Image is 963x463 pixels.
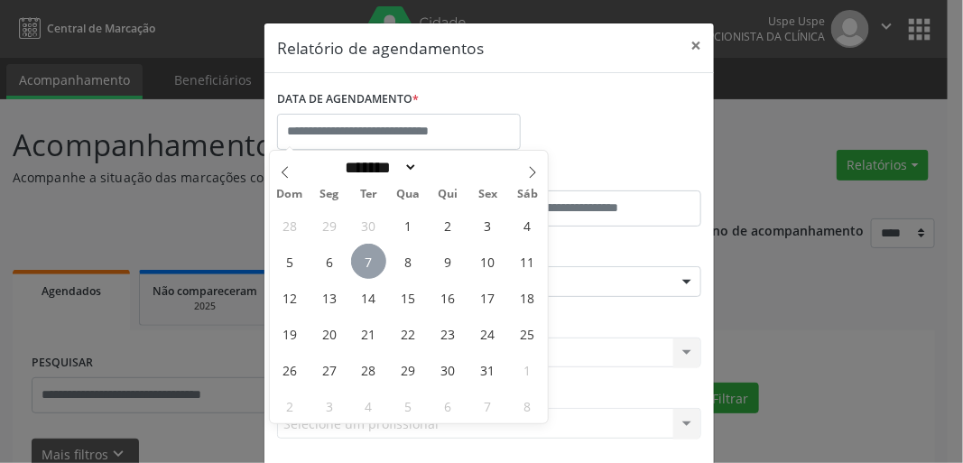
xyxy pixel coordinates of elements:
[510,280,545,315] span: Outubro 18, 2025
[277,36,484,60] h5: Relatório de agendamentos
[391,388,426,423] span: Novembro 5, 2025
[431,388,466,423] span: Novembro 6, 2025
[272,244,307,279] span: Outubro 5, 2025
[431,244,466,279] span: Outubro 9, 2025
[510,388,545,423] span: Novembro 8, 2025
[311,244,347,279] span: Outubro 6, 2025
[351,208,386,243] span: Setembro 30, 2025
[510,244,545,279] span: Outubro 11, 2025
[431,208,466,243] span: Outubro 2, 2025
[339,158,419,177] select: Month
[272,280,307,315] span: Outubro 12, 2025
[418,158,477,177] input: Year
[431,280,466,315] span: Outubro 16, 2025
[311,208,347,243] span: Setembro 29, 2025
[391,316,426,351] span: Outubro 22, 2025
[349,189,389,200] span: Ter
[389,189,429,200] span: Qua
[391,208,426,243] span: Outubro 1, 2025
[431,316,466,351] span: Outubro 23, 2025
[391,352,426,387] span: Outubro 29, 2025
[510,316,545,351] span: Outubro 25, 2025
[431,352,466,387] span: Outubro 30, 2025
[470,280,505,315] span: Outubro 17, 2025
[429,189,468,200] span: Qui
[272,388,307,423] span: Novembro 2, 2025
[510,208,545,243] span: Outubro 4, 2025
[510,352,545,387] span: Novembro 1, 2025
[678,23,714,68] button: Close
[272,316,307,351] span: Outubro 19, 2025
[391,280,426,315] span: Outubro 15, 2025
[310,189,349,200] span: Seg
[351,316,386,351] span: Outubro 21, 2025
[351,352,386,387] span: Outubro 28, 2025
[470,352,505,387] span: Outubro 31, 2025
[311,352,347,387] span: Outubro 27, 2025
[311,316,347,351] span: Outubro 20, 2025
[494,162,701,190] label: ATÉ
[391,244,426,279] span: Outubro 8, 2025
[311,280,347,315] span: Outubro 13, 2025
[277,86,419,114] label: DATA DE AGENDAMENTO
[470,208,505,243] span: Outubro 3, 2025
[351,244,386,279] span: Outubro 7, 2025
[351,280,386,315] span: Outubro 14, 2025
[468,189,508,200] span: Sex
[351,388,386,423] span: Novembro 4, 2025
[270,189,310,200] span: Dom
[272,352,307,387] span: Outubro 26, 2025
[272,208,307,243] span: Setembro 28, 2025
[470,316,505,351] span: Outubro 24, 2025
[470,388,505,423] span: Novembro 7, 2025
[311,388,347,423] span: Novembro 3, 2025
[470,244,505,279] span: Outubro 10, 2025
[508,189,548,200] span: Sáb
